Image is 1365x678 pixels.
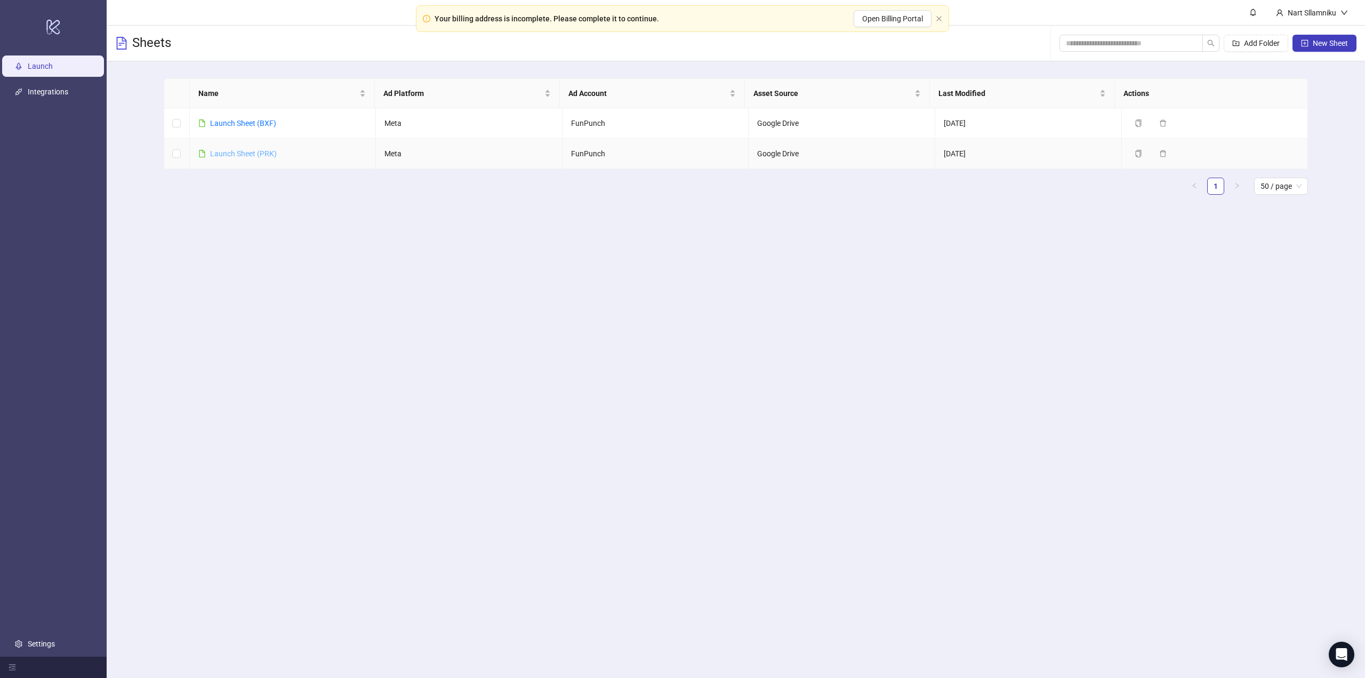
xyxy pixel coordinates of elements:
[862,14,923,23] span: Open Billing Portal
[1207,178,1224,195] li: 1
[563,139,749,169] td: FunPunch
[1283,7,1340,19] div: Nart Sllamniku
[1186,178,1203,195] li: Previous Page
[28,640,55,648] a: Settings
[1135,150,1142,157] span: copy
[1224,35,1288,52] button: Add Folder
[1276,9,1283,17] span: user
[938,87,1097,99] span: Last Modified
[115,37,128,50] span: file-text
[1340,9,1348,17] span: down
[1301,39,1308,47] span: plus-square
[9,664,16,671] span: menu-fold
[1244,39,1280,47] span: Add Folder
[1207,39,1215,47] span: search
[1191,182,1198,189] span: left
[753,87,912,99] span: Asset Source
[749,139,935,169] td: Google Drive
[1292,35,1356,52] button: New Sheet
[1208,178,1224,194] a: 1
[383,87,542,99] span: Ad Platform
[749,108,935,139] td: Google Drive
[1159,119,1167,127] span: delete
[854,10,932,27] button: Open Billing Portal
[376,139,563,169] td: Meta
[210,149,277,158] a: Launch Sheet (PRK)
[423,15,430,22] span: exclamation-circle
[745,79,930,108] th: Asset Source
[935,139,1122,169] td: [DATE]
[936,15,942,22] button: close
[563,108,749,139] td: FunPunch
[568,87,727,99] span: Ad Account
[1135,119,1142,127] span: copy
[1228,178,1246,195] li: Next Page
[210,119,276,127] a: Launch Sheet (BXF)
[1228,178,1246,195] button: right
[1159,150,1167,157] span: delete
[198,87,357,99] span: Name
[935,108,1122,139] td: [DATE]
[1254,178,1308,195] div: Page Size
[1260,178,1302,194] span: 50 / page
[1232,39,1240,47] span: folder-add
[1234,182,1240,189] span: right
[375,79,560,108] th: Ad Platform
[198,119,206,127] span: file
[198,150,206,157] span: file
[930,79,1115,108] th: Last Modified
[1249,9,1257,16] span: bell
[560,79,745,108] th: Ad Account
[1313,39,1348,47] span: New Sheet
[28,87,68,96] a: Integrations
[190,79,375,108] th: Name
[435,13,659,25] div: Your billing address is incomplete. Please complete it to continue.
[1115,79,1300,108] th: Actions
[1186,178,1203,195] button: left
[28,62,53,70] a: Launch
[376,108,563,139] td: Meta
[1329,642,1354,667] div: Open Intercom Messenger
[132,35,171,52] h3: Sheets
